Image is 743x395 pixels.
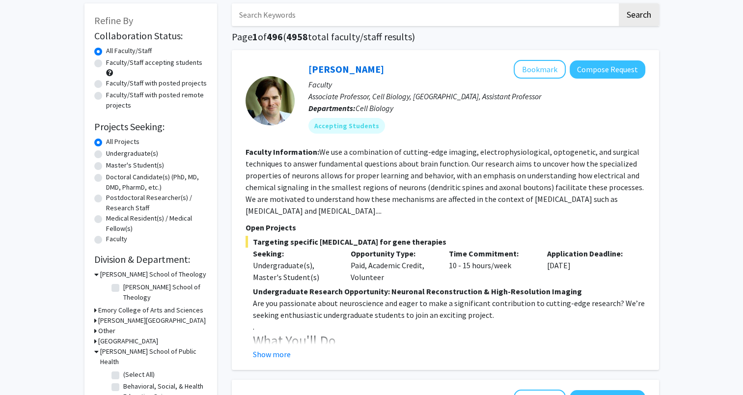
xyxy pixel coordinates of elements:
[570,60,645,79] button: Compose Request to Matt Rowan
[94,121,207,133] h2: Projects Seeking:
[253,333,645,349] h3: What You'll Do
[106,46,152,56] label: All Faculty/Staff
[246,147,319,157] b: Faculty Information:
[246,147,644,216] fg-read-more: We use a combination of cutting-edge imaging, electrophysiological, optogenetic, and surgical tec...
[98,305,203,315] h3: Emory College of Arts and Sciences
[94,254,207,265] h2: Division & Department:
[449,248,532,259] p: Time Commitment:
[98,336,158,346] h3: [GEOGRAPHIC_DATA]
[547,248,631,259] p: Application Deadline:
[94,14,133,27] span: Refine By
[246,236,645,248] span: Targeting specific [MEDICAL_DATA] for gene therapies
[123,369,155,380] label: (Select All)
[246,222,645,233] p: Open Projects
[308,63,384,75] a: [PERSON_NAME]
[619,3,659,26] button: Search
[106,137,139,147] label: All Projects
[100,269,206,280] h3: [PERSON_NAME] School of Theology
[106,57,202,68] label: Faculty/Staff accepting students
[253,321,645,333] p: .
[286,30,308,43] span: 4958
[98,326,115,336] h3: Other
[343,248,441,283] div: Paid, Academic Credit, Volunteer
[106,172,207,193] label: Doctoral Candidate(s) (PhD, MD, DMD, PharmD, etc.)
[94,30,207,42] h2: Collaboration Status:
[106,213,207,234] label: Medical Resident(s) / Medical Fellow(s)
[253,259,336,283] div: Undergraduate(s), Master's Student(s)
[123,282,205,303] label: [PERSON_NAME] School of Theology
[252,30,258,43] span: 1
[232,3,617,26] input: Search Keywords
[106,193,207,213] label: Postdoctoral Researcher(s) / Research Staff
[308,90,645,102] p: Associate Professor, Cell Biology, [GEOGRAPHIC_DATA], Assistant Professor
[253,248,336,259] p: Seeking:
[351,248,434,259] p: Opportunity Type:
[106,234,127,244] label: Faculty
[308,118,385,134] mat-chip: Accepting Students
[106,78,207,88] label: Faculty/Staff with posted projects
[308,103,356,113] b: Departments:
[253,286,582,296] strong: Undergraduate Research Opportunity: Neuronal Reconstruction & High-Resolution Imaging
[232,31,659,43] h1: Page of ( total faculty/staff results)
[267,30,283,43] span: 496
[106,160,164,170] label: Master's Student(s)
[253,297,645,321] p: Are you passionate about neuroscience and eager to make a significant contribution to cutting-edg...
[356,103,393,113] span: Cell Biology
[100,346,207,367] h3: [PERSON_NAME] School of Public Health
[7,351,42,388] iframe: Chat
[540,248,638,283] div: [DATE]
[98,315,206,326] h3: [PERSON_NAME][GEOGRAPHIC_DATA]
[308,79,645,90] p: Faculty
[253,348,291,360] button: Show more
[106,148,158,159] label: Undergraduate(s)
[514,60,566,79] button: Add Matt Rowan to Bookmarks
[106,90,207,111] label: Faculty/Staff with posted remote projects
[441,248,540,283] div: 10 - 15 hours/week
